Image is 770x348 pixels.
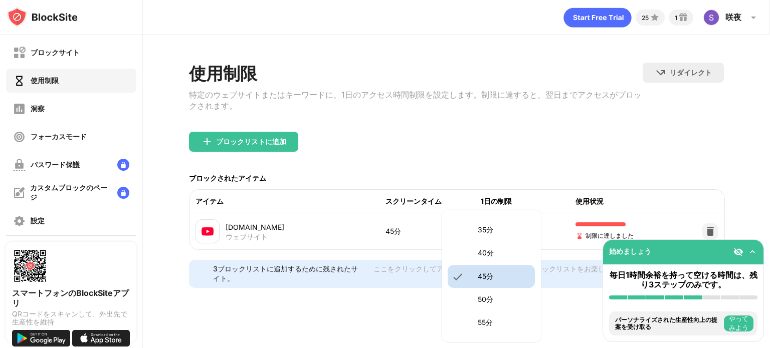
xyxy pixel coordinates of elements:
font: 35分 [478,225,493,234]
font: 45分 [478,272,493,280]
font: 40分 [478,248,494,257]
font: 55分 [478,318,493,326]
font: 50分 [478,295,493,303]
